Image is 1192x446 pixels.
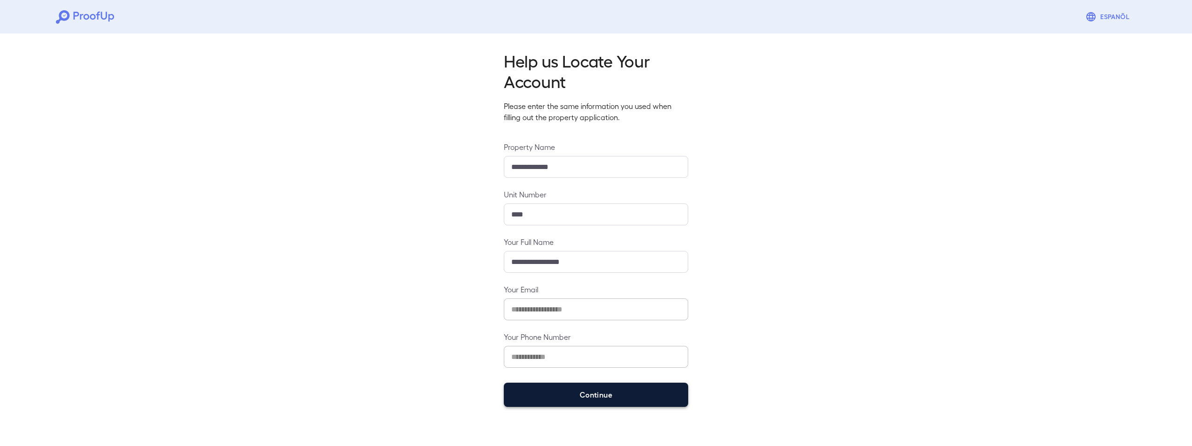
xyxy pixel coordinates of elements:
[504,383,688,407] button: Continue
[504,331,688,342] label: Your Phone Number
[504,189,688,200] label: Unit Number
[504,142,688,152] label: Property Name
[504,237,688,247] label: Your Full Name
[504,284,688,295] label: Your Email
[504,50,688,91] h2: Help us Locate Your Account
[1082,7,1136,26] button: Espanõl
[504,101,688,123] p: Please enter the same information you used when filling out the property application.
